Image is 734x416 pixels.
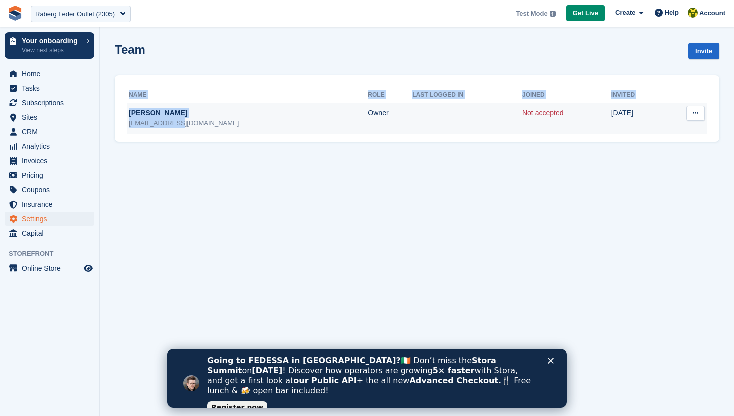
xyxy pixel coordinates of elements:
iframe: Intercom live chat banner [167,349,567,408]
a: menu [5,168,94,182]
img: Rob Sweeney [688,8,698,18]
span: Test Mode [516,9,547,19]
span: Capital [22,226,82,240]
span: Subscriptions [22,96,82,110]
a: menu [5,212,94,226]
a: menu [5,183,94,197]
span: Settings [22,212,82,226]
span: CRM [22,125,82,139]
span: Analytics [22,139,82,153]
span: Storefront [9,249,99,259]
h1: Team [115,43,145,56]
span: Account [699,8,725,18]
span: Sites [22,110,82,124]
span: Get Live [573,8,598,18]
a: menu [5,197,94,211]
span: Invoices [22,154,82,168]
th: Name [127,87,368,103]
div: [EMAIL_ADDRESS][DOMAIN_NAME] [129,118,368,128]
span: Tasks [22,81,82,95]
a: menu [5,81,94,95]
td: Owner [368,103,412,134]
div: Close [380,9,390,15]
p: View next steps [22,46,81,55]
a: Get Live [566,5,605,22]
div: Raberg Leder Outlet (2305) [35,9,115,19]
a: menu [5,67,94,81]
span: Pricing [22,168,82,182]
a: Not accepted [522,109,564,117]
img: stora-icon-8386f47178a22dfd0bd8f6a31ec36ba5ce8667c1dd55bd0f319d3a0aa187defe.svg [8,6,23,21]
a: Invite [688,43,719,59]
span: Coupons [22,183,82,197]
a: menu [5,154,94,168]
a: menu [5,110,94,124]
a: Register now [40,52,100,64]
a: Preview store [82,262,94,274]
span: Create [615,8,635,18]
span: Insurance [22,197,82,211]
div: [PERSON_NAME] [129,108,368,118]
th: Joined [522,87,611,103]
a: menu [5,139,94,153]
th: Last logged in [412,87,522,103]
img: icon-info-grey-7440780725fd019a000dd9b08b2336e03edf1995a4989e88bcd33f0948082b44.svg [550,11,556,17]
th: Role [368,87,412,103]
a: menu [5,226,94,240]
a: menu [5,96,94,110]
span: Online Store [22,261,82,275]
span: Home [22,67,82,81]
a: menu [5,125,94,139]
a: menu [5,261,94,275]
p: Your onboarding [22,37,81,44]
th: Invited [611,87,662,103]
td: [DATE] [611,103,662,134]
span: Help [665,8,679,18]
a: Your onboarding View next steps [5,32,94,59]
